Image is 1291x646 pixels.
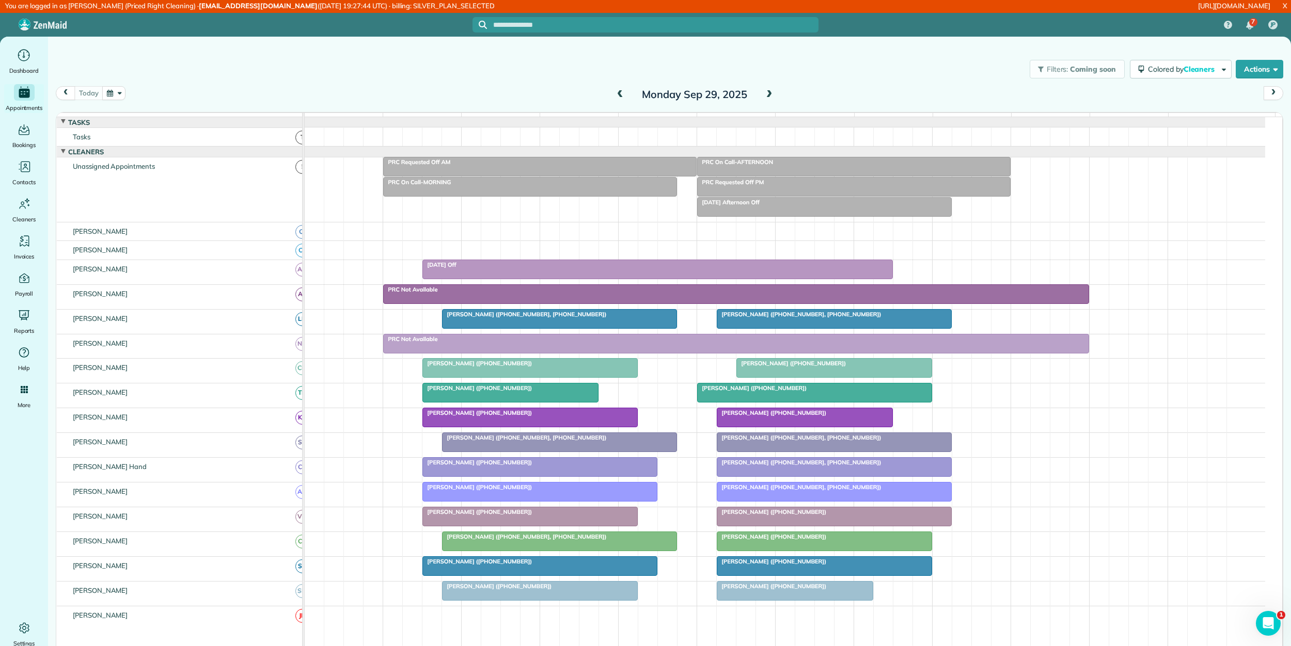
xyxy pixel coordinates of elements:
a: Help [4,344,44,373]
span: VM [295,510,309,524]
nav: Main [1216,13,1291,37]
span: [PERSON_NAME] [71,438,130,446]
span: Reports [14,326,35,336]
span: CM [295,361,309,375]
span: 7am [305,115,324,123]
span: SC [295,435,309,449]
span: [PERSON_NAME] ([PHONE_NUMBER]) [716,533,827,540]
span: 11am [619,115,642,123]
span: [PERSON_NAME] [71,388,130,396]
a: Bookings [4,121,44,150]
span: [PERSON_NAME] ([PHONE_NUMBER]) [422,384,532,392]
span: [PERSON_NAME] [71,227,130,235]
span: 6pm [1169,115,1187,123]
span: Filters: [1047,64,1068,74]
span: [PERSON_NAME] ([PHONE_NUMBER]) [422,409,532,416]
span: Invoices [14,251,35,262]
span: TM [295,386,309,400]
span: [PERSON_NAME] ([PHONE_NUMBER], [PHONE_NUMBER]) [442,311,607,318]
span: CJ [295,225,309,239]
span: 1 [1277,611,1285,619]
span: 4pm [1012,115,1030,123]
span: [DATE] Off [422,261,456,268]
a: Appointments [4,84,44,113]
span: Bookings [12,140,36,150]
span: PRC Requested Off PM [697,179,764,186]
span: [PERSON_NAME] ([PHONE_NUMBER]) [422,558,532,565]
span: 2pm [855,115,873,123]
span: [PERSON_NAME] ([PHONE_NUMBER], [PHONE_NUMBER]) [716,459,881,466]
span: [PERSON_NAME] [71,246,130,254]
a: Cleaners [4,196,44,224]
span: [PERSON_NAME] [71,611,130,619]
span: [PERSON_NAME] ([PHONE_NUMBER], [PHONE_NUMBER]) [716,483,881,491]
span: Dashboard [9,66,39,76]
button: Focus search [473,21,487,29]
span: [PERSON_NAME] [71,586,130,594]
span: [PERSON_NAME] [71,487,130,495]
span: [PERSON_NAME] ([PHONE_NUMBER]) [716,558,827,565]
span: Help [18,363,30,373]
button: Colored byCleaners [1130,60,1232,78]
span: 10am [540,115,563,123]
span: 3pm [933,115,951,123]
iframe: Intercom live chat [1256,611,1281,636]
span: Tasks [71,133,92,141]
span: JP [1270,21,1276,29]
span: [PERSON_NAME] [71,265,130,273]
a: Payroll [4,270,44,299]
span: [PERSON_NAME] ([PHONE_NUMBER], [PHONE_NUMBER]) [442,533,607,540]
span: [PERSON_NAME] [71,314,130,322]
span: CT [295,244,309,257]
span: [PERSON_NAME] [71,561,130,570]
span: LH [295,312,309,326]
span: Payroll [15,288,34,299]
span: PRC On Call-MORNING [383,179,451,186]
span: JP [295,609,309,623]
span: [PERSON_NAME] [71,289,130,298]
span: [PERSON_NAME] ([PHONE_NUMBER]) [716,508,827,515]
h2: Monday Sep 29, 2025 [630,89,759,100]
span: PRC Requested Off AM [383,158,451,166]
span: 1pm [776,115,794,123]
span: AH [295,263,309,277]
strong: [EMAIL_ADDRESS][DOMAIN_NAME] [199,2,318,10]
span: [PERSON_NAME] [71,537,130,545]
span: [PERSON_NAME] ([PHONE_NUMBER]) [697,384,807,392]
button: today [74,86,103,100]
span: [PERSON_NAME] [71,339,130,347]
span: AR [295,287,309,301]
span: Appointments [6,103,43,113]
span: [PERSON_NAME] ([PHONE_NUMBER]) [422,360,532,367]
span: [PERSON_NAME] ([PHONE_NUMBER], [PHONE_NUMBER]) [716,434,881,441]
button: prev [56,86,75,100]
span: [PERSON_NAME] ([PHONE_NUMBER]) [422,459,532,466]
a: Reports [4,307,44,336]
a: Dashboard [4,47,44,76]
span: ND [295,337,309,351]
span: Contacts [12,177,36,187]
button: Actions [1236,60,1283,78]
span: [PERSON_NAME] ([PHONE_NUMBER]) [442,583,552,590]
span: 8am [383,115,402,123]
a: [URL][DOMAIN_NAME] [1198,2,1270,10]
span: [PERSON_NAME] [71,413,130,421]
span: CH [295,460,309,474]
span: Unassigned Appointments [71,162,157,170]
span: [PERSON_NAME] ([PHONE_NUMBER]) [736,360,846,367]
a: Invoices [4,233,44,262]
span: Cleaners [1184,64,1217,74]
span: PRC On Call-AFTERNOON [697,158,774,166]
span: [PERSON_NAME] ([PHONE_NUMBER]) [716,409,827,416]
span: Tasks [66,118,92,126]
button: next [1264,86,1283,100]
span: 9am [462,115,481,123]
span: ! [295,160,309,174]
span: CA [295,535,309,548]
span: AM [295,485,309,499]
a: Contacts [4,158,44,187]
span: [PERSON_NAME] Hand [71,462,149,471]
span: Colored by [1148,64,1218,74]
span: SA [295,559,309,573]
span: PRC Not Available [383,286,438,293]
